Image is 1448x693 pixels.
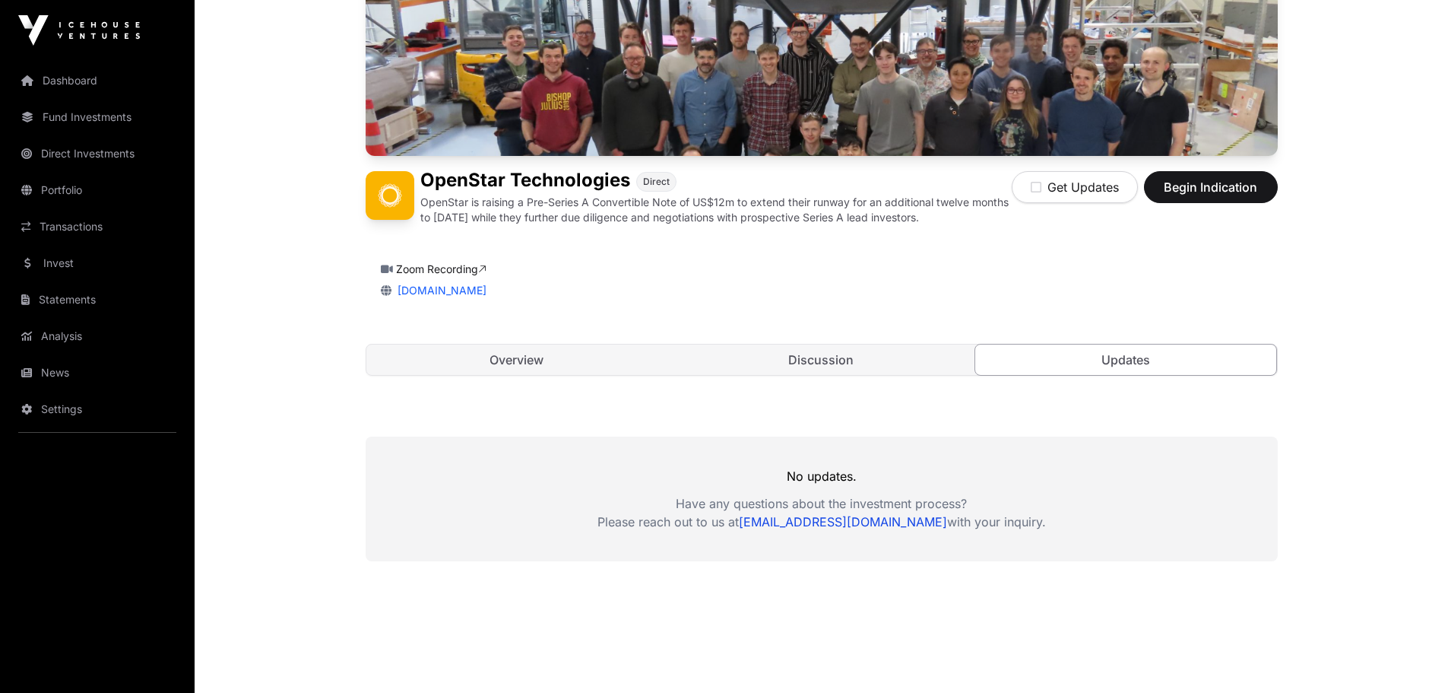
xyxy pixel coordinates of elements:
[366,171,414,220] img: OpenStar Technologies
[12,100,182,134] a: Fund Investments
[1012,171,1138,203] button: Get Updates
[366,345,668,375] a: Overview
[12,356,182,389] a: News
[366,494,1278,531] p: Have any questions about the investment process? Please reach out to us at with your inquiry.
[1163,178,1259,196] span: Begin Indication
[12,393,182,426] a: Settings
[670,345,972,375] a: Discussion
[739,514,947,529] a: [EMAIL_ADDRESS][DOMAIN_NAME]
[12,173,182,207] a: Portfolio
[18,15,140,46] img: Icehouse Ventures Logo
[12,283,182,316] a: Statements
[643,176,670,188] span: Direct
[12,64,182,97] a: Dashboard
[974,344,1278,376] a: Updates
[396,262,486,275] a: Zoom Recording
[391,284,486,297] a: [DOMAIN_NAME]
[420,195,1012,225] p: OpenStar is raising a Pre-Series A Convertible Note of US$12m to extend their runway for an addit...
[12,137,182,170] a: Direct Investments
[1144,171,1278,203] button: Begin Indication
[420,171,630,192] h1: OpenStar Technologies
[12,319,182,353] a: Analysis
[1144,186,1278,202] a: Begin Indication
[12,210,182,243] a: Transactions
[1372,620,1448,693] iframe: Chat Widget
[366,437,1278,561] div: No updates.
[12,246,182,280] a: Invest
[366,345,1277,375] nav: Tabs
